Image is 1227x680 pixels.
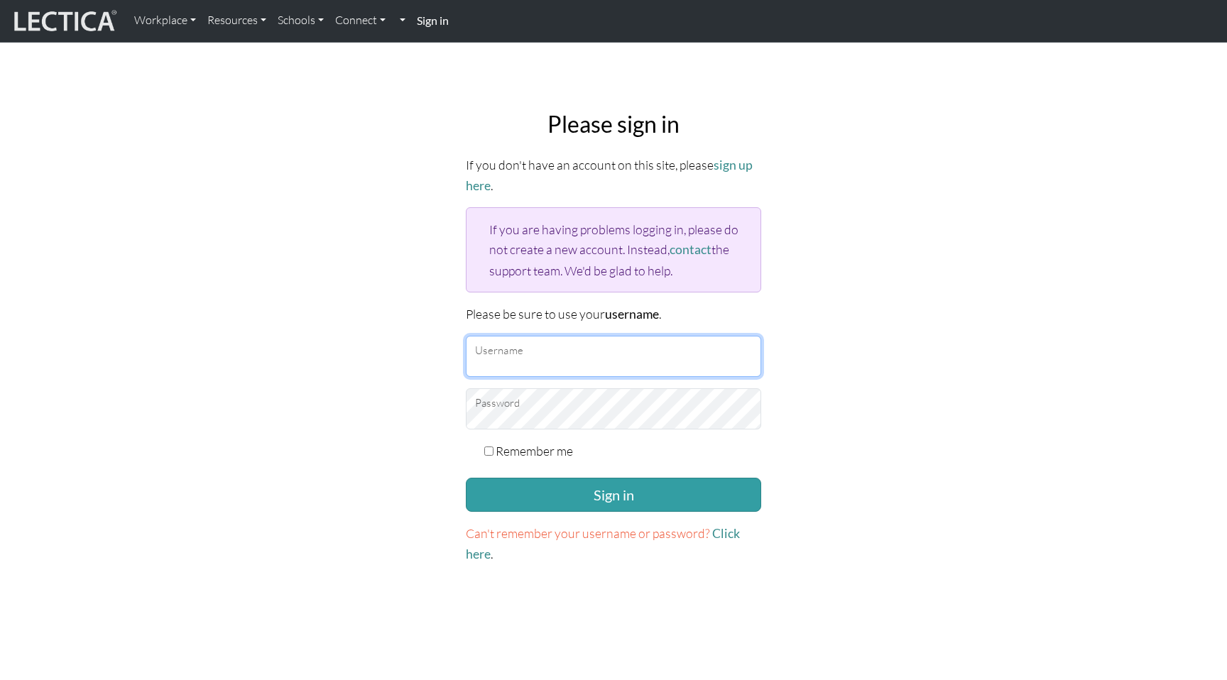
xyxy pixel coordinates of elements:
a: Resources [202,6,272,35]
h2: Please sign in [466,111,761,138]
span: Can't remember your username or password? [466,525,710,541]
a: Schools [272,6,329,35]
a: contact [670,242,711,257]
a: Workplace [129,6,202,35]
p: . [466,523,761,564]
strong: Sign in [417,13,449,27]
img: lecticalive [11,8,117,35]
p: Please be sure to use your . [466,304,761,324]
a: Connect [329,6,391,35]
div: If you are having problems logging in, please do not create a new account. Instead, the support t... [466,207,761,292]
strong: username [605,307,659,322]
input: Username [466,336,761,377]
p: If you don't have an account on this site, please . [466,155,761,196]
button: Sign in [466,478,761,512]
a: Sign in [411,6,454,36]
label: Remember me [496,441,573,461]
